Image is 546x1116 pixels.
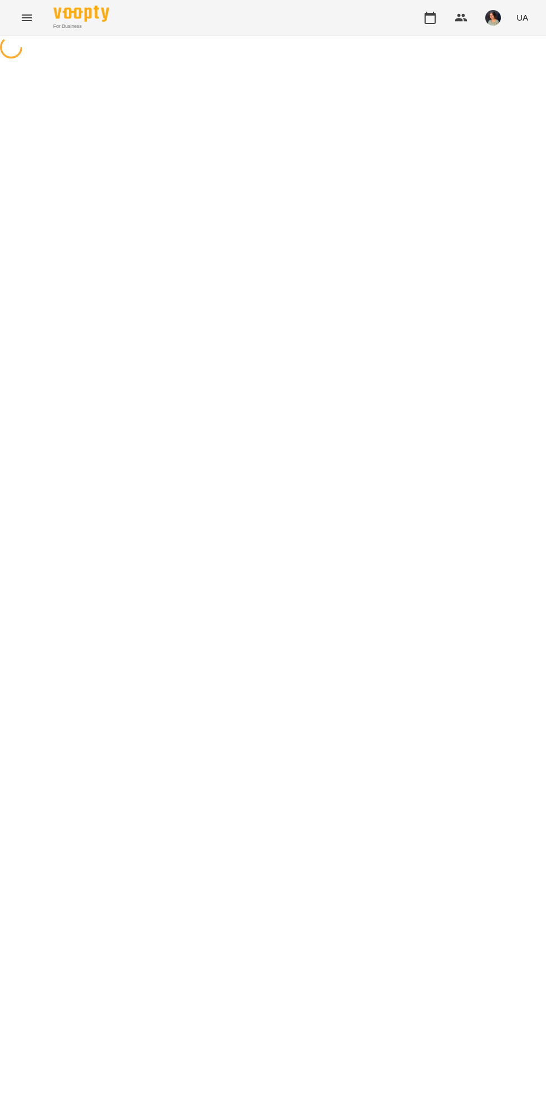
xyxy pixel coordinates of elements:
[53,23,109,30] span: For Business
[13,4,40,31] button: Menu
[485,10,501,26] img: e7cc86ff2ab213a8ed988af7ec1c5bbe.png
[512,7,533,28] button: UA
[53,6,109,22] img: Voopty Logo
[516,12,528,23] span: UA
